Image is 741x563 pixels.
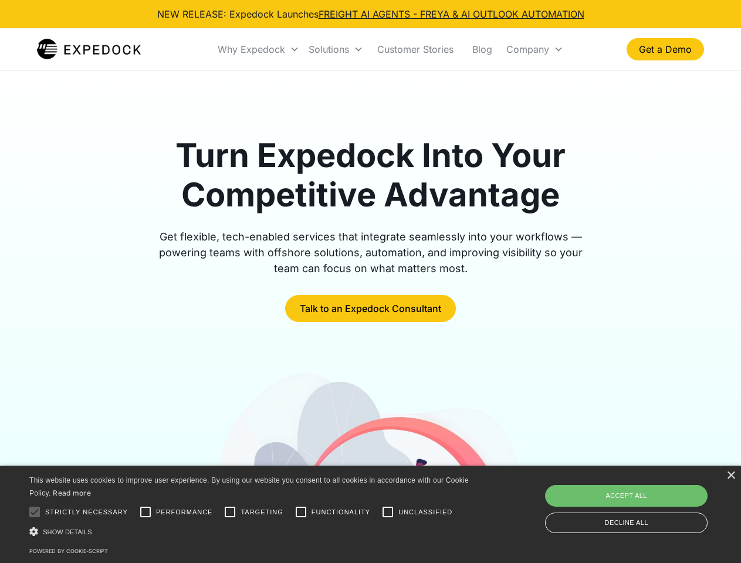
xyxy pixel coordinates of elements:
[398,507,452,517] span: Unclassified
[43,528,92,535] span: Show details
[309,43,349,55] div: Solutions
[218,43,285,55] div: Why Expedock
[546,436,741,563] iframe: Chat Widget
[241,507,283,517] span: Targeting
[463,29,502,69] a: Blog
[319,8,584,20] a: FREIGHT AI AGENTS - FREYA & AI OUTLOOK AUTOMATION
[368,29,463,69] a: Customer Stories
[53,489,91,497] a: Read more
[37,38,141,61] a: home
[29,548,108,554] a: Powered by cookie-script
[156,507,213,517] span: Performance
[146,136,596,215] h1: Turn Expedock Into Your Competitive Advantage
[312,507,370,517] span: Functionality
[506,43,549,55] div: Company
[285,295,456,322] a: Talk to an Expedock Consultant
[304,29,368,69] div: Solutions
[45,507,128,517] span: Strictly necessary
[627,38,704,60] a: Get a Demo
[29,525,473,538] div: Show details
[502,29,568,69] div: Company
[146,229,596,276] div: Get flexible, tech-enabled services that integrate seamlessly into your workflows — powering team...
[29,476,469,498] span: This website uses cookies to improve user experience. By using our website you consent to all coo...
[157,7,584,21] div: NEW RELEASE: Expedock Launches
[37,38,141,61] img: Expedock Logo
[213,29,304,69] div: Why Expedock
